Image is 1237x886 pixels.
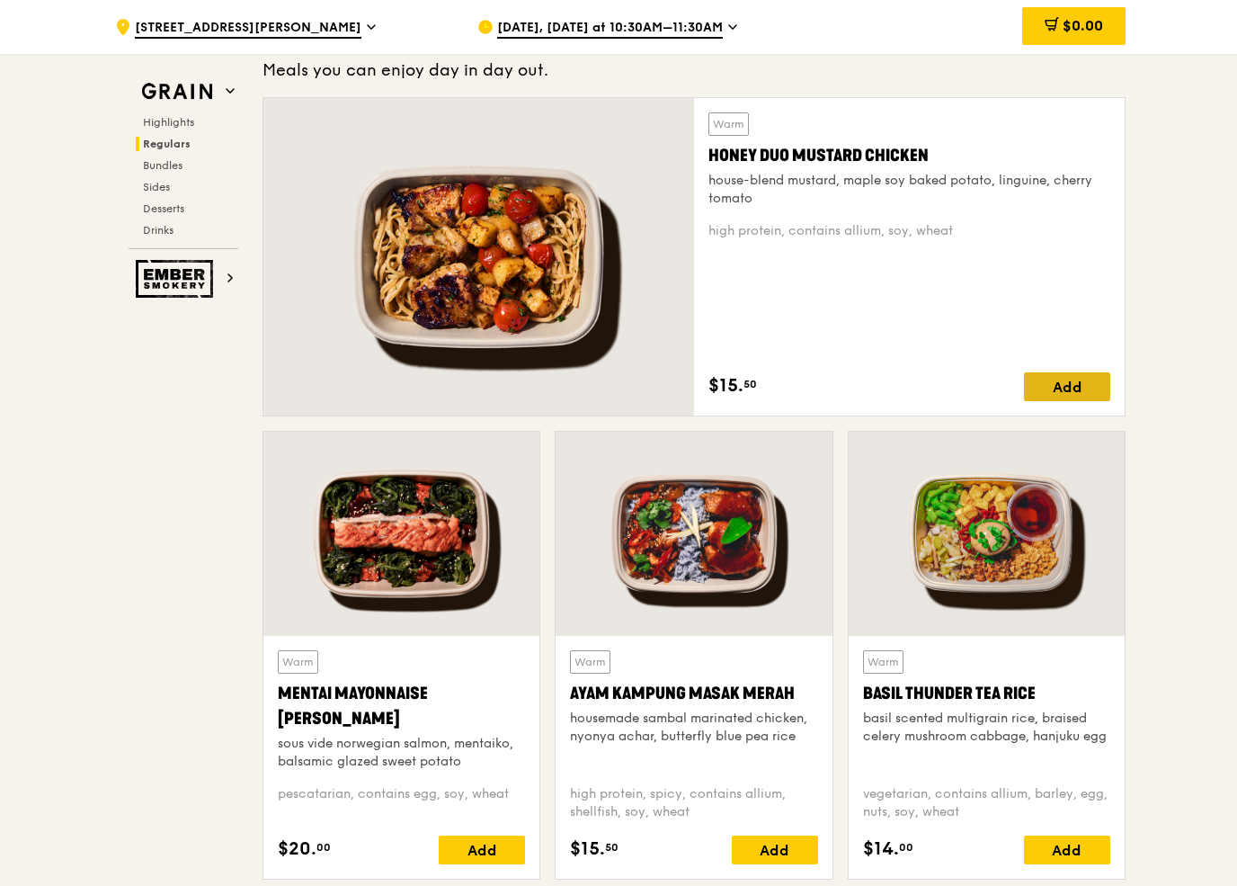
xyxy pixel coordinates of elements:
div: Add [1024,372,1110,401]
div: Warm [863,650,903,674]
span: $15. [570,836,605,863]
div: Add [732,836,818,864]
div: Warm [570,650,610,674]
div: housemade sambal marinated chicken, nyonya achar, butterfly blue pea rice [570,710,817,746]
span: [DATE], [DATE] at 10:30AM–11:30AM [497,19,723,39]
span: 50 [605,840,618,855]
img: Ember Smokery web logo [136,260,218,298]
div: vegetarian, contains allium, barley, egg, nuts, soy, wheat [863,785,1110,821]
span: $15. [708,372,743,399]
span: 50 [743,377,757,391]
span: Highlights [143,116,194,129]
img: Grain web logo [136,76,218,108]
span: Regulars [143,138,191,150]
span: $0.00 [1063,17,1103,34]
span: Sides [143,181,170,193]
div: Meals you can enjoy day in day out. [263,58,1126,83]
div: high protein, spicy, contains allium, shellfish, soy, wheat [570,785,817,821]
span: $20. [278,836,316,863]
div: Mentai Mayonnaise [PERSON_NAME] [278,681,525,731]
div: basil scented multigrain rice, braised celery mushroom cabbage, hanjuku egg [863,710,1110,746]
div: high protein, contains allium, soy, wheat [708,222,1110,240]
div: Ayam Kampung Masak Merah [570,681,817,706]
span: Bundles [143,159,182,172]
div: sous vide norwegian salmon, mentaiko, balsamic glazed sweet potato [278,735,525,771]
span: [STREET_ADDRESS][PERSON_NAME] [135,19,361,39]
div: Add [439,836,525,864]
div: house-blend mustard, maple soy baked potato, linguine, cherry tomato [708,172,1110,208]
div: Basil Thunder Tea Rice [863,681,1110,706]
div: Warm [708,112,749,136]
span: Drinks [143,224,174,237]
div: pescatarian, contains egg, soy, wheat [278,785,525,821]
span: $14. [863,836,899,863]
div: Add [1024,836,1110,864]
span: 00 [899,840,913,855]
span: Desserts [143,202,184,215]
span: 00 [316,840,331,855]
div: Warm [278,650,318,674]
div: Honey Duo Mustard Chicken [708,143,1110,168]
